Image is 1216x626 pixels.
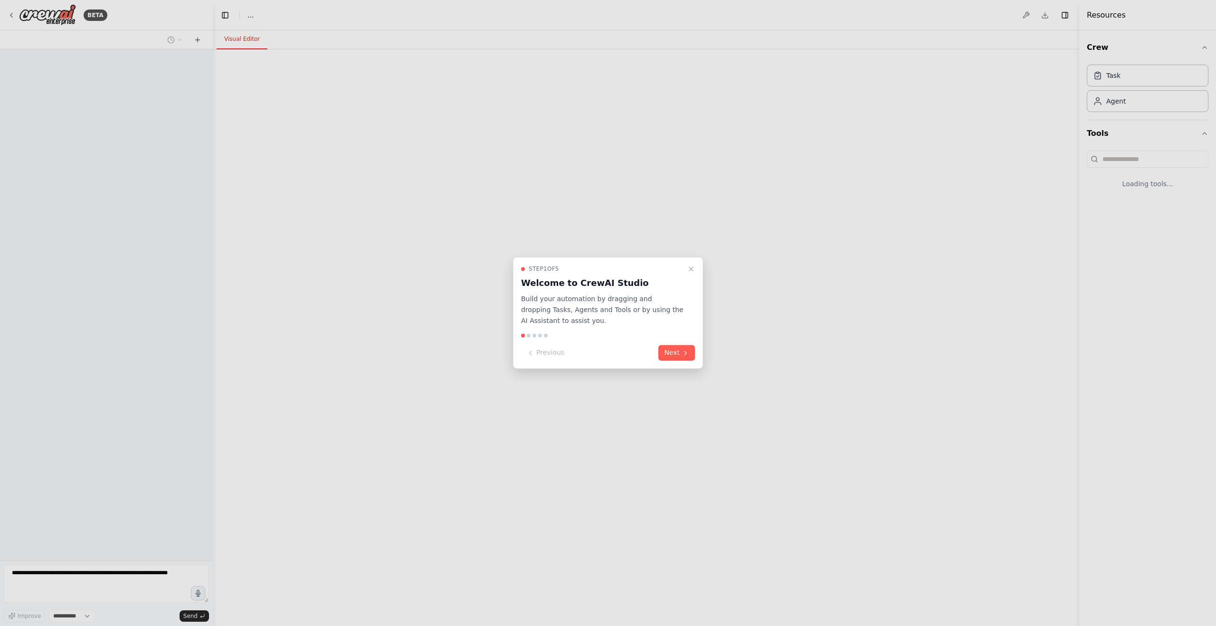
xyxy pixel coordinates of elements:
button: Close walkthrough [685,263,697,275]
button: Next [658,345,695,361]
button: Previous [521,345,570,361]
button: Hide left sidebar [218,9,232,22]
h3: Welcome to CrewAI Studio [521,276,684,290]
p: Build your automation by dragging and dropping Tasks, Agents and Tools or by using the AI Assista... [521,294,684,326]
span: Step 1 of 5 [529,265,559,273]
